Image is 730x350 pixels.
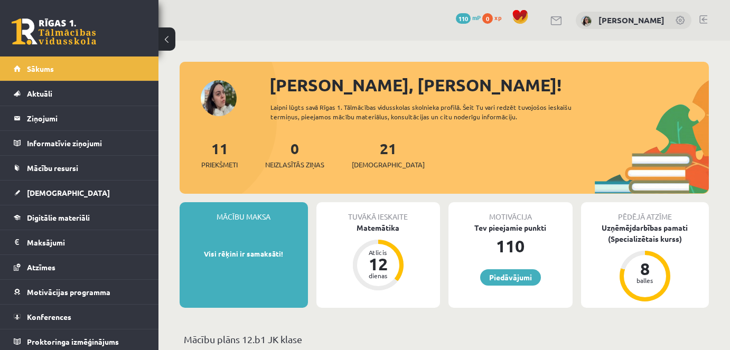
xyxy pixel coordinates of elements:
[362,256,394,272] div: 12
[12,18,96,45] a: Rīgas 1. Tālmācības vidusskola
[14,280,145,304] a: Motivācijas programma
[456,13,481,22] a: 110 mP
[27,89,52,98] span: Aktuāli
[352,159,425,170] span: [DEMOGRAPHIC_DATA]
[27,64,54,73] span: Sākums
[270,102,588,121] div: Laipni lūgts savā Rīgas 1. Tālmācības vidusskolas skolnieka profilā. Šeit Tu vari redzēt tuvojošo...
[456,13,471,24] span: 110
[581,16,592,26] img: Samanta Mia Emberlija
[14,230,145,254] a: Maksājumi
[201,159,238,170] span: Priekšmeti
[27,106,145,130] legend: Ziņojumi
[316,202,441,222] div: Tuvākā ieskaite
[598,15,665,25] a: [PERSON_NAME]
[472,13,481,22] span: mP
[27,287,110,297] span: Motivācijas programma
[14,131,145,155] a: Informatīvie ziņojumi
[14,106,145,130] a: Ziņojumi
[27,188,110,197] span: [DEMOGRAPHIC_DATA]
[448,233,573,259] div: 110
[448,222,573,233] div: Tev pieejamie punkti
[27,312,71,321] span: Konferences
[184,332,705,346] p: Mācību plāns 12.b1 JK klase
[362,272,394,279] div: dienas
[362,249,394,256] div: Atlicis
[27,230,145,254] legend: Maksājumi
[201,139,238,170] a: 11Priekšmeti
[14,56,145,81] a: Sākums
[14,181,145,205] a: [DEMOGRAPHIC_DATA]
[316,222,441,233] div: Matemātika
[581,222,709,244] div: Uzņēmējdarbības pamati (Specializētais kurss)
[265,159,324,170] span: Neizlasītās ziņas
[629,260,661,277] div: 8
[185,249,303,259] p: Visi rēķini ir samaksāti!
[494,13,501,22] span: xp
[352,139,425,170] a: 21[DEMOGRAPHIC_DATA]
[269,72,709,98] div: [PERSON_NAME], [PERSON_NAME]!
[448,202,573,222] div: Motivācija
[14,156,145,180] a: Mācību resursi
[480,269,541,286] a: Piedāvājumi
[14,205,145,230] a: Digitālie materiāli
[482,13,507,22] a: 0 xp
[482,13,493,24] span: 0
[581,202,709,222] div: Pēdējā atzīme
[14,255,145,279] a: Atzīmes
[581,222,709,303] a: Uzņēmējdarbības pamati (Specializētais kurss) 8 balles
[629,277,661,283] div: balles
[27,131,145,155] legend: Informatīvie ziņojumi
[27,262,55,272] span: Atzīmes
[27,213,90,222] span: Digitālie materiāli
[14,81,145,106] a: Aktuāli
[180,202,308,222] div: Mācību maksa
[27,163,78,173] span: Mācību resursi
[316,222,441,292] a: Matemātika Atlicis 12 dienas
[27,337,119,346] span: Proktoringa izmēģinājums
[14,305,145,329] a: Konferences
[265,139,324,170] a: 0Neizlasītās ziņas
